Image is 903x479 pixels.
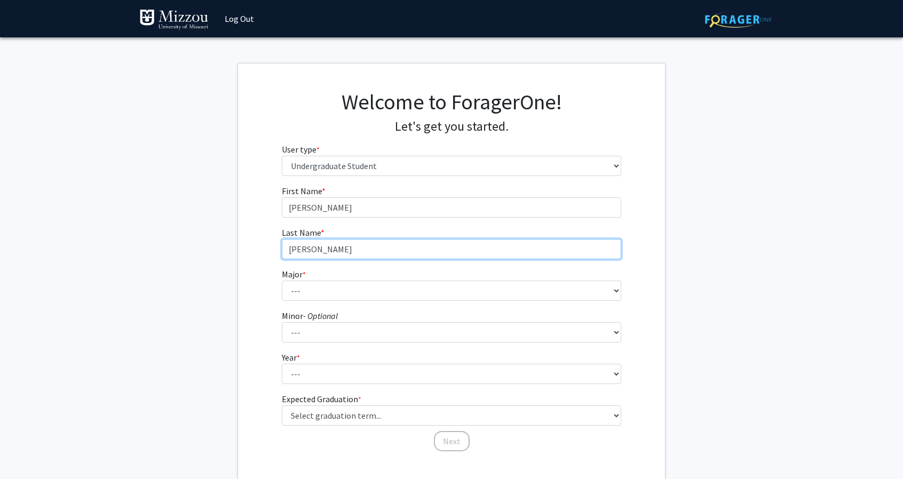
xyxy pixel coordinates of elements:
[282,268,306,281] label: Major
[282,227,321,238] span: Last Name
[303,310,338,321] i: - Optional
[282,393,361,405] label: Expected Graduation
[705,11,772,28] img: ForagerOne Logo
[139,9,209,30] img: University of Missouri Logo
[282,351,300,364] label: Year
[282,119,622,134] h4: Let's get you started.
[8,431,45,471] iframe: Chat
[282,143,320,156] label: User type
[282,309,338,322] label: Minor
[282,89,622,115] h1: Welcome to ForagerOne!
[434,431,470,451] button: Next
[282,186,322,196] span: First Name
